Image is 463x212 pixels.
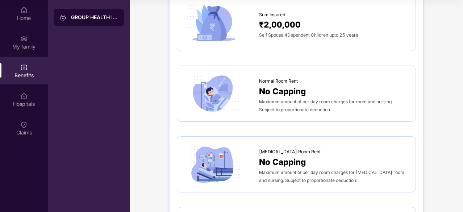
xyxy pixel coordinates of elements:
img: svg+xml;base64,PHN2ZyBpZD0iQ2xhaW0iIHhtbG5zPSJodHRwOi8vd3d3LnczLm9yZy8yMDAwL3N2ZyIgd2lkdGg9IjIwIi... [20,121,28,128]
span: Sum Insured [259,11,285,18]
img: svg+xml;base64,PHN2ZyBpZD0iSG9tZSIgeG1sbnM9Imh0dHA6Ly93d3cudzMub3JnLzIwMDAvc3ZnIiB3aWR0aD0iMjAiIG... [20,7,28,14]
span: No Capping [259,85,306,97]
span: No Capping [259,155,306,168]
img: svg+xml;base64,PHN2ZyBpZD0iSG9zcGl0YWxzIiB4bWxucz0iaHR0cDovL3d3dy53My5vcmcvMjAwMC9zdmciIHdpZHRoPS... [20,92,28,100]
span: Maximum amount of per day room charges for [MEDICAL_DATA] room and nursing. Subject to proportion... [259,170,404,183]
span: Maximum amount of per day room charges for room and nursing. Subject to proportionate deduction. [259,99,393,112]
div: GROUP HEALTH INSURANCE [71,14,118,21]
span: [MEDICAL_DATA] Room Rent [259,148,321,155]
span: Normal Room Rent [259,78,298,85]
img: icon [184,144,243,185]
img: svg+xml;base64,PHN2ZyB3aWR0aD0iMjAiIGhlaWdodD0iMjAiIHZpZXdCb3g9IjAgMCAyMCAyMCIgZmlsbD0ibm9uZSIgeG... [59,14,67,21]
img: svg+xml;base64,PHN2ZyB3aWR0aD0iMjAiIGhlaWdodD0iMjAiIHZpZXdCb3g9IjAgMCAyMCAyMCIgZmlsbD0ibm9uZSIgeG... [20,35,28,42]
img: icon [184,73,243,114]
img: svg+xml;base64,PHN2ZyBpZD0iQmVuZWZpdHMiIHhtbG5zPSJodHRwOi8vd3d3LnczLm9yZy8yMDAwL3N2ZyIgd2lkdGg9Ij... [20,64,28,71]
span: Self Spouse 4Dependent Children upto 25 years [259,32,358,38]
span: ₹2,00,000 [259,18,301,31]
img: icon [184,3,243,44]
